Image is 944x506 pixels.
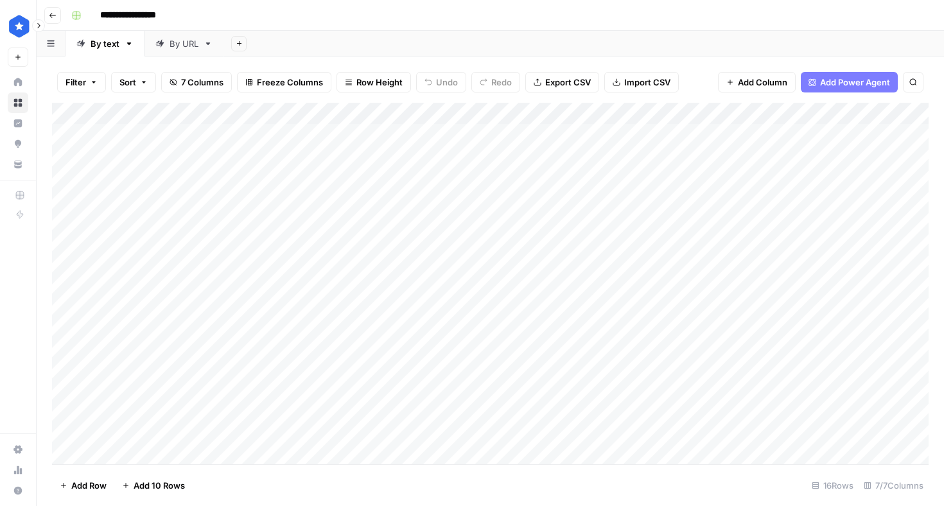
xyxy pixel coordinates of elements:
span: Undo [436,76,458,89]
a: Usage [8,460,28,480]
a: Insights [8,113,28,134]
button: Add Row [52,475,114,496]
a: By URL [144,31,223,57]
span: Redo [491,76,512,89]
button: Redo [471,72,520,92]
span: Import CSV [624,76,670,89]
button: Help + Support [8,480,28,501]
a: Browse [8,92,28,113]
div: By text [91,37,119,50]
div: 16 Rows [807,475,859,496]
div: By URL [170,37,198,50]
span: Add 10 Rows [134,479,185,492]
span: Add Power Agent [820,76,890,89]
a: Settings [8,439,28,460]
span: 7 Columns [181,76,223,89]
button: Workspace: ConsumerAffairs [8,10,28,42]
img: ConsumerAffairs Logo [8,15,31,38]
span: Sort [119,76,136,89]
button: Export CSV [525,72,599,92]
div: 7/7 Columns [859,475,929,496]
button: Freeze Columns [237,72,331,92]
button: Add Column [718,72,796,92]
button: Sort [111,72,156,92]
button: Add Power Agent [801,72,898,92]
button: Import CSV [604,72,679,92]
span: Add Column [738,76,787,89]
a: By text [66,31,144,57]
button: Undo [416,72,466,92]
button: Add 10 Rows [114,475,193,496]
button: 7 Columns [161,72,232,92]
a: Home [8,72,28,92]
span: Add Row [71,479,107,492]
button: Filter [57,72,106,92]
button: Row Height [337,72,411,92]
span: Filter [66,76,86,89]
span: Row Height [356,76,403,89]
span: Freeze Columns [257,76,323,89]
a: Your Data [8,154,28,175]
span: Export CSV [545,76,591,89]
a: Opportunities [8,134,28,154]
